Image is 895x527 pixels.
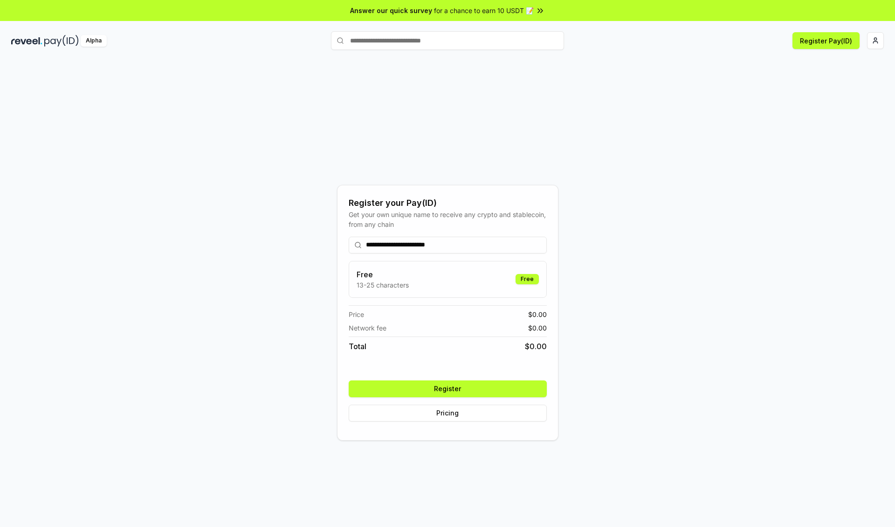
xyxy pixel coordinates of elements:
[357,280,409,290] p: 13-25 characters
[357,269,409,280] h3: Free
[349,341,366,352] span: Total
[516,274,539,284] div: Free
[528,309,547,319] span: $ 0.00
[349,323,386,333] span: Network fee
[349,405,547,422] button: Pricing
[792,32,860,49] button: Register Pay(ID)
[434,6,534,15] span: for a chance to earn 10 USDT 📝
[349,380,547,397] button: Register
[349,309,364,319] span: Price
[349,210,547,229] div: Get your own unique name to receive any crypto and stablecoin, from any chain
[350,6,432,15] span: Answer our quick survey
[528,323,547,333] span: $ 0.00
[44,35,79,47] img: pay_id
[81,35,107,47] div: Alpha
[11,35,42,47] img: reveel_dark
[349,197,547,210] div: Register your Pay(ID)
[525,341,547,352] span: $ 0.00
